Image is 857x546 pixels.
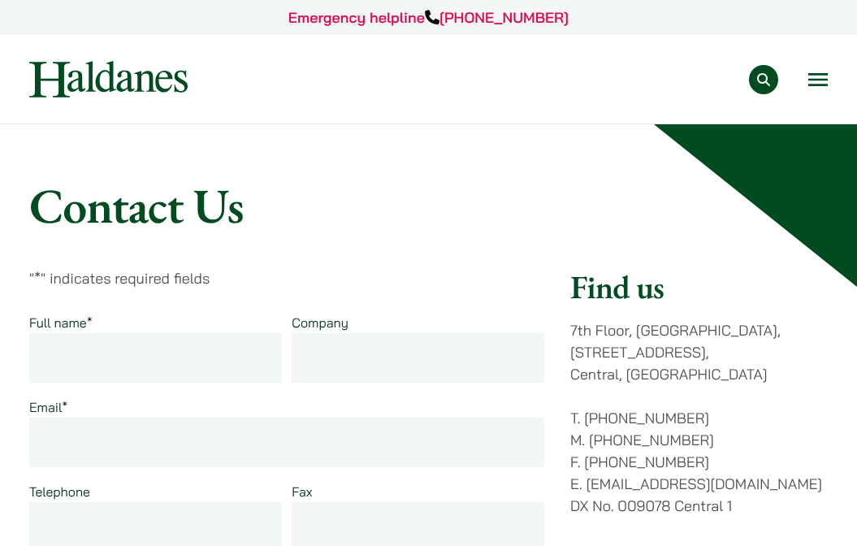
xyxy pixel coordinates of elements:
h1: Contact Us [29,176,828,235]
p: 7th Floor, [GEOGRAPHIC_DATA], [STREET_ADDRESS], Central, [GEOGRAPHIC_DATA] [570,319,828,385]
img: Logo of Haldanes [29,61,188,97]
label: Fax [292,483,312,500]
a: Emergency helpline[PHONE_NUMBER] [288,8,569,27]
h2: Find us [570,267,828,306]
p: T. [PHONE_NUMBER] M. [PHONE_NUMBER] F. [PHONE_NUMBER] E. [EMAIL_ADDRESS][DOMAIN_NAME] DX No. 0090... [570,407,828,517]
label: Full name [29,314,93,331]
label: Company [292,314,348,331]
p: " " indicates required fields [29,267,544,289]
label: Email [29,399,67,415]
label: Telephone [29,483,90,500]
